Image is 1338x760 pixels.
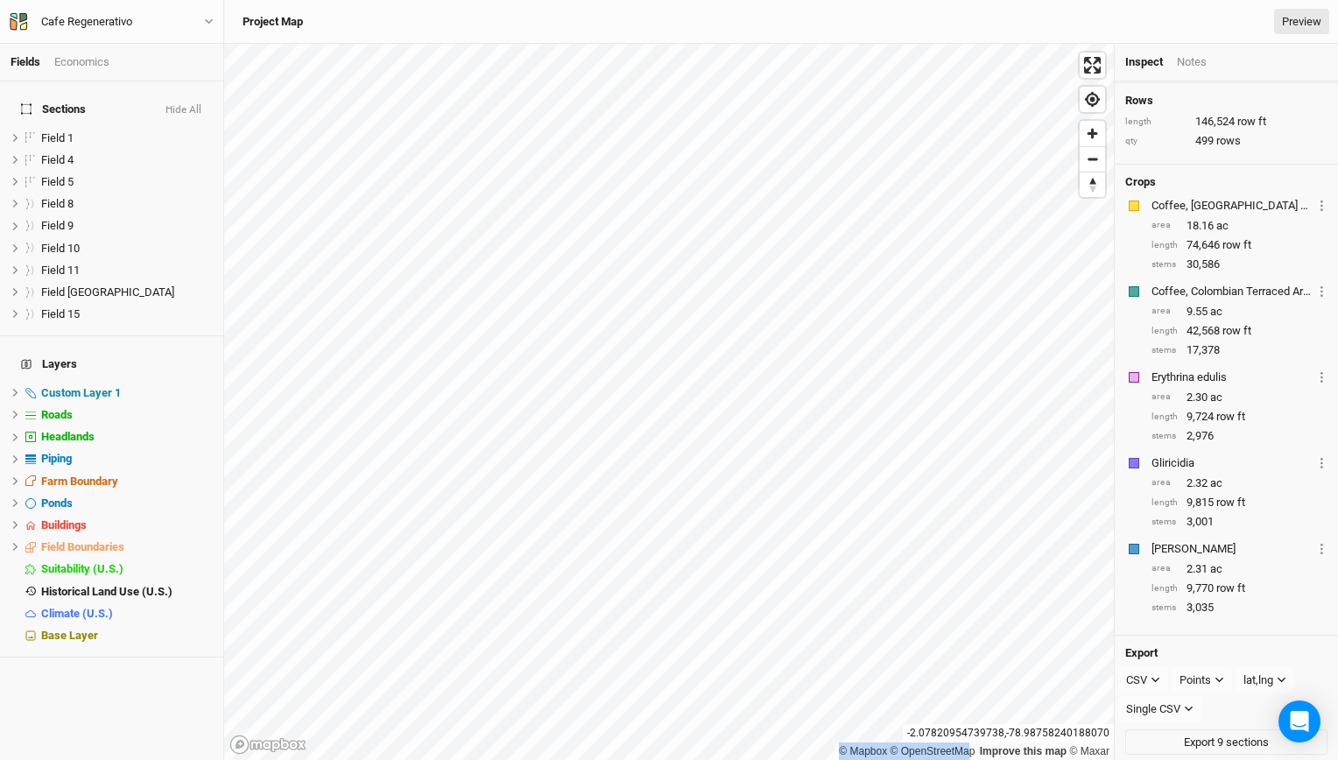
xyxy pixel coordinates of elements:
[1278,700,1320,742] div: Open Intercom Messenger
[1151,342,1327,358] div: 17,378
[41,219,74,232] span: Field 9
[1126,700,1180,718] div: Single CSV
[41,307,80,320] span: Field 15
[1216,495,1245,510] span: row ft
[1151,258,1178,271] div: stems
[1222,323,1251,339] span: row ft
[1151,411,1178,424] div: length
[1151,325,1178,338] div: length
[1151,257,1327,272] div: 30,586
[41,408,73,421] span: Roads
[1151,561,1327,577] div: 2.31
[1118,696,1201,722] button: Single CSV
[41,408,213,422] div: Roads
[41,285,213,299] div: Field 13 Headland Field
[1316,281,1327,301] button: Crop Usage
[1151,602,1178,615] div: stems
[1151,323,1327,339] div: 42,568
[1151,476,1178,489] div: area
[1210,475,1222,491] span: ac
[1151,496,1178,510] div: length
[1177,54,1207,70] div: Notes
[1151,409,1327,425] div: 9,724
[1125,54,1163,70] div: Inspect
[1151,455,1313,471] div: Gliricidia
[1118,667,1168,693] button: CSV
[1222,237,1251,253] span: row ft
[41,562,213,576] div: Suitability (U.S.)
[1151,390,1327,405] div: 2.30
[1216,581,1245,596] span: row ft
[1125,114,1327,130] div: 146,524
[41,607,113,620] span: Climate (U.S.)
[1151,305,1178,318] div: area
[9,12,215,32] button: Cafe Regenerativo
[41,518,87,531] span: Buildings
[1080,87,1105,112] button: Find my location
[1151,219,1178,232] div: area
[41,264,213,278] div: Field 11
[54,54,109,70] div: Economics
[41,307,213,321] div: Field 15
[1316,453,1327,473] button: Crop Usage
[41,585,213,599] div: Historical Land Use (U.S.)
[1172,667,1232,693] button: Points
[41,175,213,189] div: Field 5
[243,15,303,29] h3: Project Map
[1069,745,1109,757] a: Maxar
[1151,516,1178,529] div: stems
[1151,600,1327,616] div: 3,035
[229,735,306,755] a: Mapbox logo
[1125,116,1187,129] div: length
[1151,369,1313,385] div: Erythrina edulis
[1151,284,1313,299] div: Coffee, Colombian Terraced Arrabica
[41,386,121,399] span: Custom Layer 1
[1151,562,1178,575] div: area
[1080,53,1105,78] button: Enter fullscreen
[1080,121,1105,146] button: Zoom in
[903,724,1114,742] div: -2.07820954739738 , -78.98758240188070
[41,540,213,554] div: Field Boundaries
[1237,114,1266,130] span: row ft
[1236,667,1294,693] button: lat,lng
[1316,195,1327,215] button: Crop Usage
[1125,175,1156,189] h4: Crops
[41,452,213,466] div: Piping
[41,153,213,167] div: Field 4
[1151,239,1178,252] div: length
[1080,146,1105,172] button: Zoom out
[41,475,118,488] span: Farm Boundary
[41,242,80,255] span: Field 10
[1210,304,1222,320] span: ac
[1151,582,1178,595] div: length
[41,285,174,299] span: Field [GEOGRAPHIC_DATA]
[41,629,98,642] span: Base Layer
[41,496,213,510] div: Ponds
[1151,344,1178,357] div: stems
[1080,172,1105,197] button: Reset bearing to north
[1151,198,1313,214] div: Coffee, Brazil Mechanized Arabica
[1151,304,1327,320] div: 9.55
[1210,561,1222,577] span: ac
[41,540,124,553] span: Field Boundaries
[41,13,132,31] div: Cafe Regenerativo
[11,347,213,382] h4: Layers
[1151,581,1327,596] div: 9,770
[41,386,213,400] div: Custom Layer 1
[1216,133,1241,149] span: rows
[41,585,173,598] span: Historical Land Use (U.S.)
[41,153,74,166] span: Field 4
[41,430,95,443] span: Headlands
[41,452,72,465] span: Piping
[1216,409,1245,425] span: row ft
[41,475,213,489] div: Farm Boundary
[41,175,74,188] span: Field 5
[1151,428,1327,444] div: 2,976
[1151,237,1327,253] div: 74,646
[1316,367,1327,387] button: Crop Usage
[1151,541,1313,557] div: Inga
[41,219,213,233] div: Field 9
